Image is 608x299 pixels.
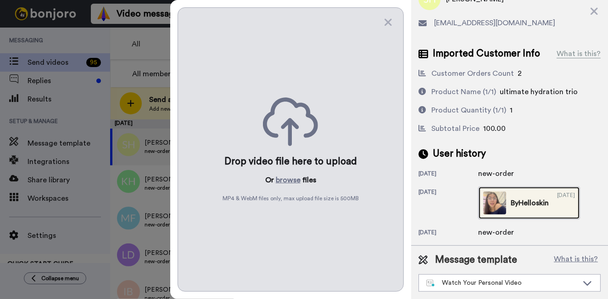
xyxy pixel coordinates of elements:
[276,175,301,186] button: browse
[431,105,506,116] div: Product Quantity (1/1)
[433,147,486,161] span: User history
[483,192,506,214] img: 86d2dcf7-1073-4328-8068-4fdb53835f8a-thumb.jpg
[418,170,478,179] div: [DATE]
[510,107,513,114] span: 1
[557,192,575,214] div: [DATE]
[500,88,578,96] span: ultimate hydration trio
[418,188,478,220] div: [DATE]
[478,227,524,238] div: new-order
[223,195,359,202] span: MP4 & WebM files only, max upload file size is 500 MB
[478,168,524,179] div: new-order
[418,229,478,238] div: [DATE]
[265,175,316,186] p: Or files
[431,123,480,134] div: Subtotal Price
[518,70,522,77] span: 2
[426,280,435,287] img: nextgen-template.svg
[551,253,601,267] button: What is this?
[431,86,496,97] div: Product Name (1/1)
[435,253,517,267] span: Message template
[426,278,578,288] div: Watch Your Personal Video
[433,47,540,61] span: Imported Customer Info
[483,125,506,132] span: 100.00
[478,186,580,220] a: ByHelloskin[DATE]
[511,197,549,209] div: By Helloskin
[224,155,357,168] div: Drop video file here to upload
[431,68,514,79] div: Customer Orders Count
